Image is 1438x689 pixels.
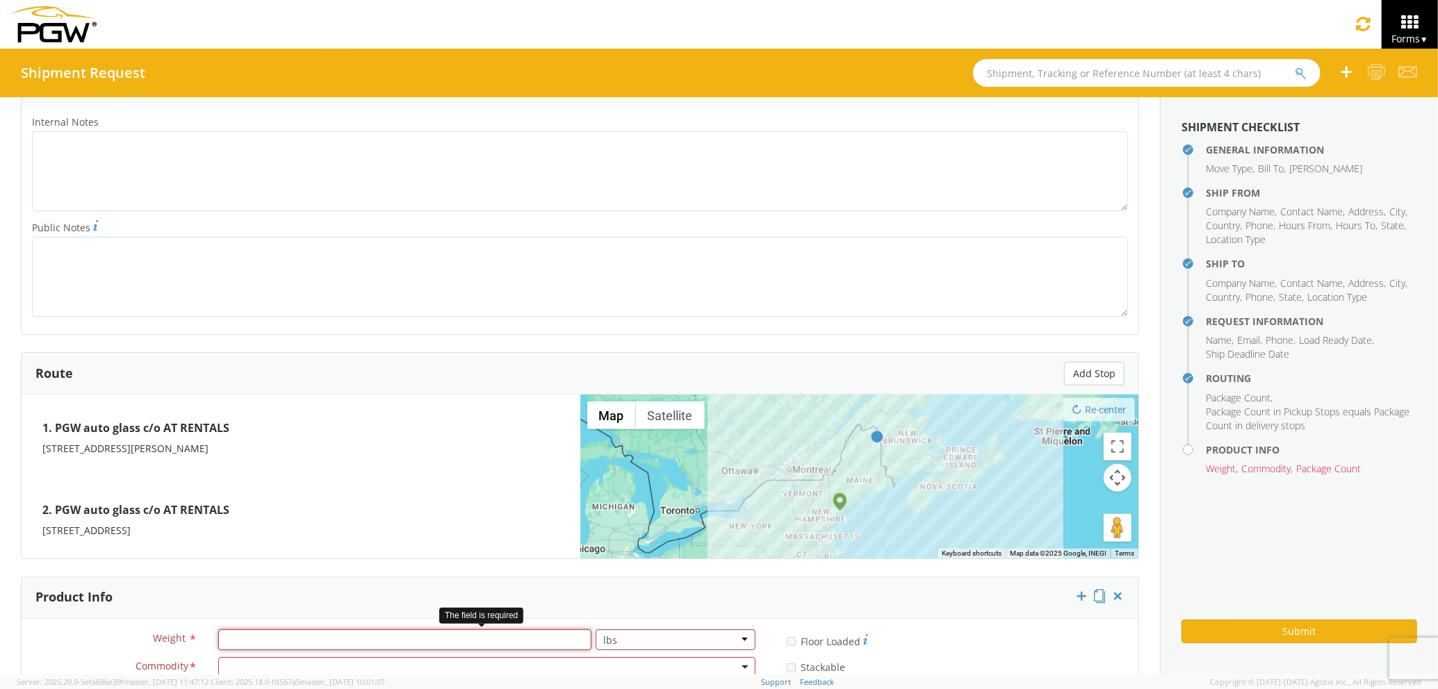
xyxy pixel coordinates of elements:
[1206,290,1242,304] li: ,
[584,540,630,558] a: Open this area in Google Maps (opens a new window)
[42,442,209,455] span: [STREET_ADDRESS][PERSON_NAME]
[1279,290,1304,304] li: ,
[1206,333,1232,347] span: Name
[1289,162,1362,175] span: [PERSON_NAME]
[1241,462,1293,476] li: ,
[1206,162,1252,175] span: Move Type
[787,632,868,649] label: Floor Loaded
[1245,290,1273,304] span: Phone
[439,608,523,624] div: The field is required
[1296,462,1361,475] span: Package Count
[1381,219,1404,232] span: State
[1206,462,1238,476] li: ,
[1206,233,1266,246] span: Location Type
[1241,462,1291,475] span: Commodity
[942,549,1002,558] button: Keyboard shortcuts
[1206,405,1410,432] span: Package Count in Pickup Stops equals Package Count in delivery stops
[1336,219,1378,233] li: ,
[1391,32,1428,45] span: Forms
[787,637,796,646] input: Floor Loaded
[21,65,145,81] h4: Shipment Request
[1348,205,1386,219] li: ,
[1237,333,1260,347] span: Email
[42,415,559,442] h4: 1. PGW auto glass c/o AT RENTALS
[1206,373,1417,383] h4: Routing
[1299,333,1372,347] span: Load Ready Date
[1206,162,1255,176] li: ,
[1064,362,1125,385] button: Add Stop
[1206,276,1277,290] li: ,
[1237,333,1262,347] li: ,
[1206,445,1417,455] h4: Product Info
[1245,290,1275,304] li: ,
[35,590,113,604] h3: Product Info
[973,59,1321,87] input: Shipment, Tracking or Reference Number (at least 4 chars)
[35,367,73,381] h3: Route
[153,631,186,645] span: Weight
[1280,205,1343,218] span: Contact Name
[1307,290,1367,304] span: Location Type
[1245,219,1273,232] span: Phone
[1420,33,1428,45] span: ▼
[300,676,385,687] span: master, [DATE] 10:01:07
[1258,162,1286,176] li: ,
[136,659,188,675] span: Commodity
[1206,462,1236,475] span: Weight
[1348,205,1384,218] span: Address
[32,115,99,128] span: Internal Notes
[17,676,209,687] span: Server: 2025.20.0-5efa686e39f
[787,658,848,674] label: Stackable
[1389,205,1407,219] li: ,
[1389,276,1407,290] li: ,
[1206,333,1234,347] li: ,
[32,221,90,234] span: Public Notes
[42,524,131,537] span: [STREET_ADDRESS]
[1279,219,1330,232] span: Hours From
[10,6,97,42] img: pgw-form-logo-1aaa8060b1cc70fad034.png
[1206,219,1240,232] span: Country
[211,676,385,687] span: Client: 2025.18.0-fd567a5
[1104,464,1131,492] button: Map camera controls
[1206,205,1277,219] li: ,
[584,540,630,558] img: Google
[1299,333,1374,347] li: ,
[1245,219,1275,233] li: ,
[1280,276,1343,290] span: Contact Name
[1206,276,1275,290] span: Company Name
[1206,144,1417,155] h4: General Information
[1206,391,1273,405] li: ,
[1206,290,1240,304] span: Country
[587,401,636,429] button: Show street map
[800,676,834,687] a: Feedback
[1336,219,1375,232] span: Hours To
[1206,316,1417,326] h4: Request Information
[1279,290,1302,304] span: State
[1115,549,1134,557] a: Terms
[1206,188,1417,198] h4: Ship From
[1279,219,1332,233] li: ,
[1104,433,1131,460] button: Toggle fullscreen view
[1182,620,1417,643] button: Submit
[1266,333,1293,347] span: Phone
[1210,676,1421,688] span: Copyright © [DATE]-[DATE] Agistix Inc., All Rights Reserved
[761,676,791,687] a: Support
[1206,391,1270,404] span: Package Count
[124,676,209,687] span: master, [DATE] 11:47:12
[1280,276,1345,290] li: ,
[1389,276,1405,290] span: City
[1348,276,1386,290] li: ,
[787,663,796,672] input: Stackable
[1206,205,1275,218] span: Company Name
[1182,119,1300,135] strong: Shipment Checklist
[1280,205,1345,219] li: ,
[1104,514,1131,542] button: Drag Pegman onto the map to open Street View
[1381,219,1406,233] li: ,
[1206,258,1417,269] h4: Ship To
[636,401,705,429] button: Show satellite imagery
[1206,347,1289,360] span: Ship Deadline Date
[1206,219,1242,233] li: ,
[42,497,559,524] h4: 2. PGW auto glass c/o AT RENTALS
[1010,549,1106,557] span: Map data ©2025 Google, INEGI
[1266,333,1296,347] li: ,
[1348,276,1384,290] span: Address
